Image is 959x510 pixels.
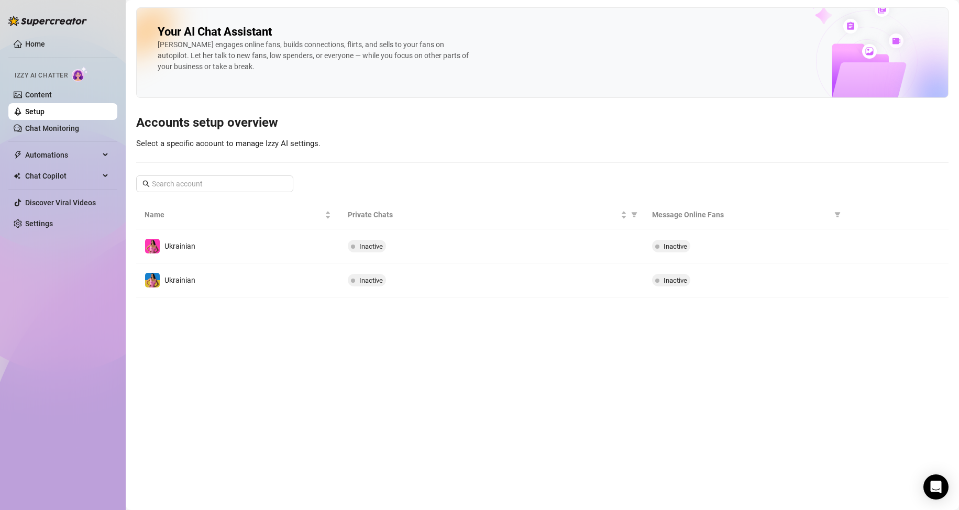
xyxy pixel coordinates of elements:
[25,107,45,116] a: Setup
[14,151,22,159] span: thunderbolt
[164,276,195,284] span: Ukrainian
[158,39,472,72] div: [PERSON_NAME] engages online fans, builds connections, flirts, and sells to your fans on autopilo...
[339,201,644,229] th: Private Chats
[164,242,195,250] span: Ukrainian
[136,201,339,229] th: Name
[8,16,87,26] img: logo-BBDzfeDw.svg
[142,180,150,187] span: search
[631,212,637,218] span: filter
[25,124,79,132] a: Chat Monitoring
[25,147,100,163] span: Automations
[25,168,100,184] span: Chat Copilot
[72,66,88,82] img: AI Chatter
[14,172,20,180] img: Chat Copilot
[145,239,160,253] img: Ukrainian
[25,40,45,48] a: Home
[652,209,830,220] span: Message Online Fans
[145,209,323,220] span: Name
[359,242,383,250] span: Inactive
[832,207,843,223] span: filter
[923,474,949,500] div: Open Intercom Messenger
[359,276,383,284] span: Inactive
[145,273,160,287] img: Ukrainian
[136,139,321,148] span: Select a specific account to manage Izzy AI settings.
[25,198,96,207] a: Discover Viral Videos
[348,209,619,220] span: Private Chats
[25,91,52,99] a: Content
[136,115,949,131] h3: Accounts setup overview
[152,178,279,190] input: Search account
[664,276,687,284] span: Inactive
[15,71,68,81] span: Izzy AI Chatter
[25,219,53,228] a: Settings
[834,212,841,218] span: filter
[629,207,640,223] span: filter
[664,242,687,250] span: Inactive
[158,25,272,39] h2: Your AI Chat Assistant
